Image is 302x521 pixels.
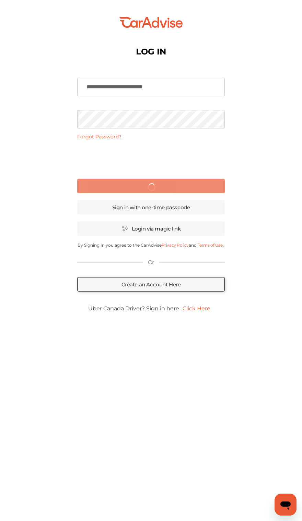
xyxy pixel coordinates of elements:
[119,17,183,28] img: CarAdvise-Logo.a185816e.svg
[88,305,179,312] span: Uber Canada Driver? Sign in here
[77,277,225,291] a: Create an Account Here
[179,302,214,315] a: Click Here
[148,259,154,266] p: Or
[99,145,203,172] iframe: reCAPTCHA
[77,134,121,140] a: Forgot Password?
[77,200,225,214] a: Sign in with one-time passcode
[275,494,297,516] iframe: Button to launch messaging window
[136,48,166,55] h1: LOG IN
[162,243,189,248] a: Privacy Policy
[77,221,225,236] a: Login via magic link
[77,243,225,248] p: By Signing In you agree to the CarAdvise and .
[197,243,223,248] a: Terms of Use
[121,225,128,232] img: magic_icon.32c66aac.svg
